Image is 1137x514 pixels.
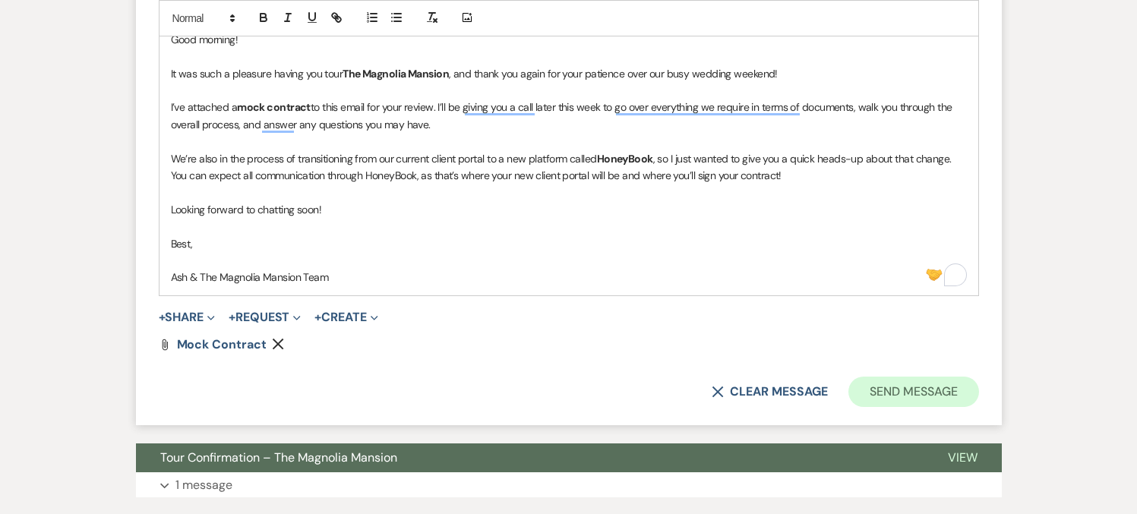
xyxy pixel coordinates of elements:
span: + [314,311,321,323]
button: Tour Confirmation – The Magnolia Mansion [136,443,924,472]
span: , and thank you again for your patience over our busy wedding weekend! [449,67,778,80]
span: It was such a pleasure having you tour [171,67,343,80]
button: View [924,443,1002,472]
p: Best, [171,235,967,252]
span: Good morning! [171,33,238,46]
span: to this email for your review. I’ll be giving you a call later this week to go over everything we... [171,100,955,131]
button: Send Message [848,377,978,407]
div: To enrich screen reader interactions, please activate Accessibility in Grammarly extension settings [159,22,978,295]
a: Mock Contract [177,339,267,351]
p: 1 message [175,475,232,495]
button: Share [159,311,216,323]
span: Tour Confirmation – The Magnolia Mansion [160,449,397,465]
p: I’ve attached a [171,99,967,133]
p: We’re also in the process of transitioning from our current client portal to a new platform called [171,150,967,184]
button: 1 message [136,472,1002,498]
strong: The Magnolia Mansion [343,67,449,80]
span: + [159,311,166,323]
strong: mock contract [237,100,311,114]
button: Request [229,311,301,323]
span: Mock Contract [177,336,267,352]
button: Clear message [712,386,827,398]
button: Create [314,311,377,323]
span: View [948,449,978,465]
p: Looking forward to chatting soon! [171,201,967,218]
p: Ash & The Magnolia Mansion Team [171,269,967,285]
span: + [229,311,235,323]
strong: HoneyBook [597,152,653,166]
